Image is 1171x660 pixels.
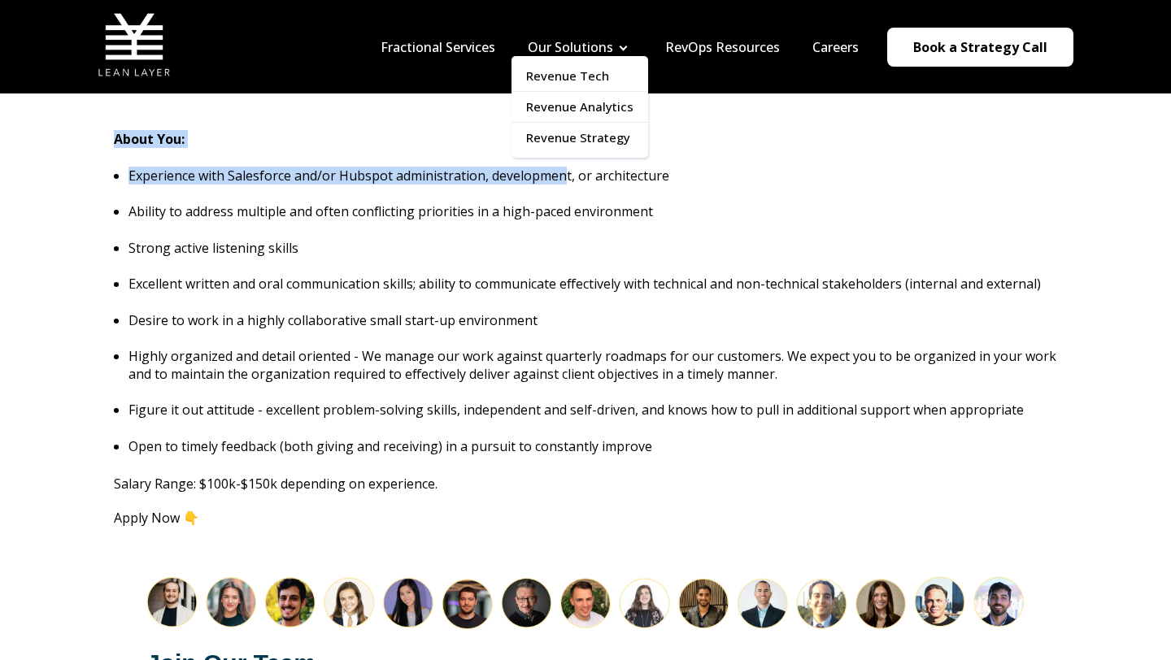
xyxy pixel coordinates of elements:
p: Apply Now 👇 [114,510,1057,525]
img: Join the Lean Layer team [146,576,1025,630]
p: Strong active listening skills [128,239,1057,257]
p: Excellent written and oral communication skills; ability to communicate effectively with technica... [128,275,1057,293]
p: Figure it out attitude - excellent problem-solving skills, independent and self-driven, and knows... [128,401,1057,419]
p: Highly organized and detail oriented - We manage our work against quarterly roadmaps for our cust... [128,347,1057,383]
a: Revenue Strategy [511,123,648,153]
a: Book a Strategy Call [887,28,1073,67]
div: Navigation Menu [364,38,875,56]
img: Lean Layer Logo [98,8,171,81]
a: Revenue Analytics [511,92,648,122]
a: Our Solutions [528,38,613,56]
a: Careers [812,38,859,56]
p: Open to timely feedback (both giving and receiving) in a pursuit to constantly improve [128,437,1057,455]
p: Desire to work in a highly collaborative small start-up environment [128,311,1057,329]
a: Fractional Services [381,38,495,56]
p: Salary Range: $100k-$150k depending on experience. [114,475,1057,493]
a: RevOps Resources [665,38,780,56]
p: Ability to address multiple and often conflicting priorities in a high-paced environment [128,202,1057,220]
a: Revenue Tech [511,61,648,91]
strong: About You: [114,130,185,148]
p: Experience with Salesforce and/or Hubspot administration, development, or architecture [128,167,1057,185]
